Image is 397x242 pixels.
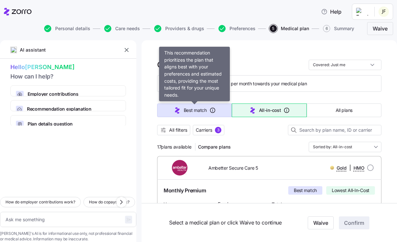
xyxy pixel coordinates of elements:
[196,127,212,133] span: Carriers
[157,60,220,70] h1: Choose your plan
[323,25,354,32] button: 6Summary
[176,80,307,87] span: MeBe is contributing per month towards your medical plan
[373,25,388,32] span: Waive
[332,187,369,194] span: Lowest All-In-Cost
[28,121,105,127] span: Plan details question
[337,165,347,171] span: Gold
[309,142,381,152] input: Order by dropdown
[308,216,334,229] button: Waive
[28,91,114,97] span: Employer contributions
[89,199,130,205] span: How do copays work?
[198,144,231,150] span: Compare plans
[184,107,207,114] span: Best match
[83,197,135,207] button: How do copays work?
[218,201,238,207] span: Employer
[378,6,389,17] img: 7e49434320aa37f3f8b2002b9663acfc
[157,144,191,150] span: 17 plans available
[344,219,364,227] span: Confirm
[218,80,230,87] span: $285
[272,201,321,208] span: Total
[44,25,90,32] button: Personal details
[294,187,317,194] span: Best match
[115,26,140,31] span: Care needs
[316,5,347,18] button: Help
[19,46,46,54] span: AI assistant
[6,199,75,205] span: How do employer contributions work?
[217,25,255,32] a: Preferences
[336,107,353,114] span: All plans
[321,8,341,16] span: Help
[104,25,140,32] button: Care needs
[334,26,354,31] span: Summary
[10,72,126,81] span: How can I help?
[270,25,277,32] span: 5
[169,127,187,133] span: All filters
[154,25,204,32] button: Providers & drugs
[153,25,204,32] a: Providers & drugs
[164,187,206,195] span: Monthly Premium
[164,201,194,208] span: You
[27,106,120,112] span: Recommendation explanation
[218,25,255,32] button: Preferences
[313,219,328,227] span: Waive
[268,25,309,32] a: 5Medical plan
[339,216,369,229] button: Confirm
[43,25,90,32] a: Personal details
[215,127,221,133] div: 3
[103,25,140,32] a: Care needs
[55,26,90,31] span: Personal details
[354,165,365,171] span: HMO
[330,164,365,172] div: |
[288,125,381,135] input: Search by plan name, ID or carrier
[10,47,17,53] img: ai-icon.png
[157,125,190,135] button: All filters
[10,63,126,72] span: Hello [PERSON_NAME]
[162,160,198,175] img: Ambetter
[169,219,301,227] span: Select a medical plan or click Waive to continue
[323,25,330,32] span: 6
[193,125,224,135] button: Carriers3
[281,26,309,31] span: Medical plan
[259,107,281,114] span: All-in-cost
[356,8,369,16] img: Employer logo
[230,26,255,31] span: Preferences
[195,142,233,152] button: Compare plans
[367,22,393,35] button: Waive
[165,26,204,31] span: Providers & drugs
[208,165,258,171] span: Ambetter Secure Care 5
[270,25,309,32] button: 5Medical plan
